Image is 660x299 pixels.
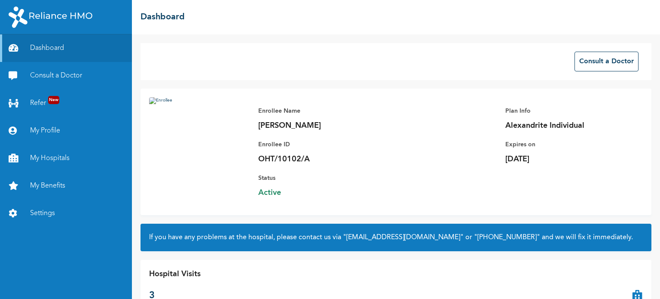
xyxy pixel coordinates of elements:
[474,234,540,241] a: "[PHONE_NUMBER]"
[258,188,379,198] span: Active
[505,120,626,131] p: Alexandrite Individual
[505,154,626,164] p: [DATE]
[574,52,639,71] button: Consult a Doctor
[505,106,626,116] p: Plan Info
[258,106,379,116] p: Enrollee Name
[48,96,59,104] span: New
[149,232,643,243] h2: If you have any problems at the hospital, please contact us via or and we will fix it immediately.
[258,139,379,150] p: Enrollee ID
[149,268,201,280] p: Hospital Visits
[258,120,379,131] p: [PERSON_NAME]
[149,97,249,200] img: Enrollee
[343,234,464,241] a: "[EMAIL_ADDRESS][DOMAIN_NAME]"
[505,139,626,150] p: Expires on
[258,154,379,164] p: OHT/10102/A
[9,6,92,28] img: RelianceHMO's Logo
[141,11,185,24] h2: Dashboard
[258,173,379,183] p: Status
